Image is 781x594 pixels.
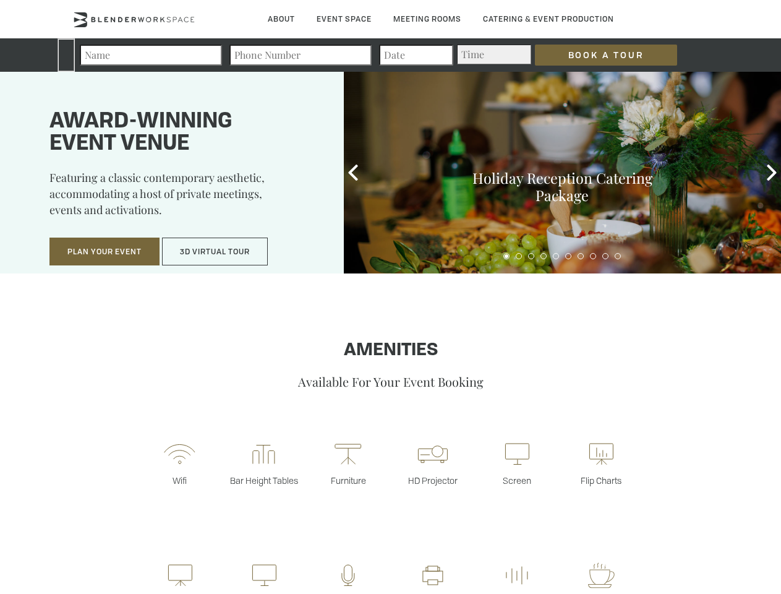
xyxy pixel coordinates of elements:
p: Available For Your Event Booking [39,373,742,390]
p: Bar Height Tables [222,475,306,486]
p: HD Projector [391,475,475,486]
p: Wifi [137,475,221,486]
iframe: Chat Widget [719,535,781,594]
input: Date [379,45,453,66]
button: 3D Virtual Tour [162,238,268,266]
button: Plan Your Event [49,238,160,266]
input: Book a Tour [535,45,677,66]
input: Name [80,45,222,66]
h1: Award-winning event venue [49,111,313,155]
p: Flip Charts [559,475,643,486]
p: Furniture [306,475,390,486]
input: Phone Number [229,45,372,66]
p: Screen [475,475,559,486]
h1: Amenities [39,341,742,361]
p: Featuring a classic contemporary aesthetic, accommodating a host of private meetings, events and ... [49,170,313,226]
a: Holiday Reception Catering Package [472,168,652,205]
